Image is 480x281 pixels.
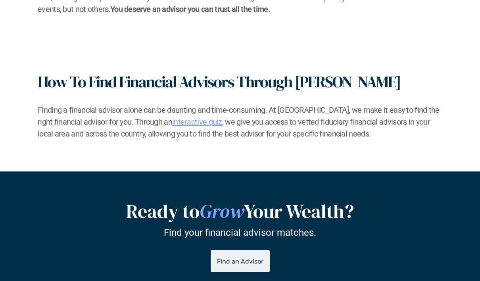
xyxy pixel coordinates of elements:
em: Grow [200,198,244,224]
a: interactive quiz [172,117,222,127]
p: Find an Advisor [217,257,263,265]
h1: How To Find Financial Advisors Through [PERSON_NAME] [38,72,442,91]
p: Find your financial advisor matches. [164,227,316,238]
h2: Finding a financial advisor alone can be daunting and time-consuming. At [GEOGRAPHIC_DATA], we ma... [38,104,442,140]
a: Find an Advisor [211,250,270,272]
strong: You deserve an advisor you can trust all the time. [110,4,270,14]
h2: Ready to Your Wealth? [42,200,438,223]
